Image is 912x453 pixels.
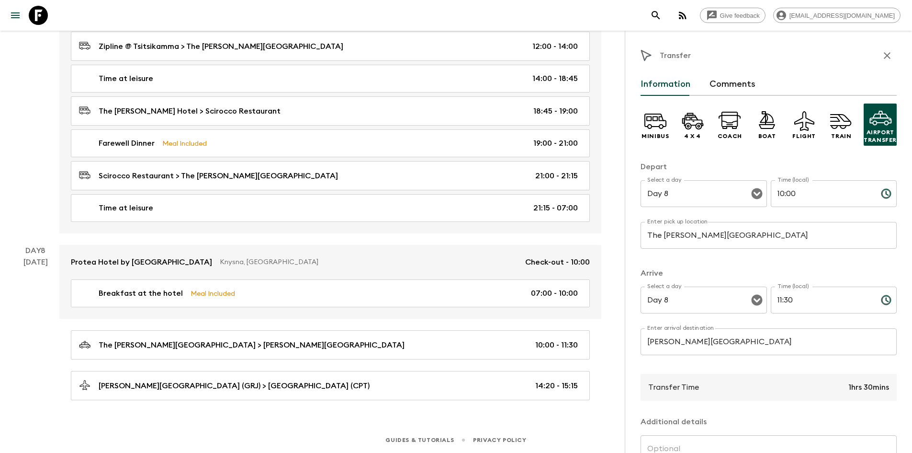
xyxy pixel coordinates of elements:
[758,132,776,140] p: Boat
[777,176,809,184] label: Time (local)
[99,105,281,117] p: The [PERSON_NAME] Hotel > Scirocco Restaurant
[641,73,690,96] button: Information
[709,73,755,96] button: Comments
[533,202,578,214] p: 21:15 - 07:00
[71,330,590,360] a: The [PERSON_NAME][GEOGRAPHIC_DATA] > [PERSON_NAME][GEOGRAPHIC_DATA]10:00 - 11:30
[71,96,590,126] a: The [PERSON_NAME] Hotel > Scirocco Restaurant18:45 - 19:00
[532,41,578,52] p: 12:00 - 14:00
[660,50,691,61] p: Transfer
[533,105,578,117] p: 18:45 - 19:00
[535,170,578,182] p: 21:00 - 21:15
[71,129,590,157] a: Farewell DinnerMeal Included19:00 - 21:00
[71,279,590,307] a: Breakfast at the hotelMeal Included07:00 - 10:00
[99,138,155,149] p: Farewell Dinner
[71,256,212,268] p: Protea Hotel by [GEOGRAPHIC_DATA]
[99,202,153,214] p: Time at leisure
[535,339,578,351] p: 10:00 - 11:30
[531,288,578,299] p: 07:00 - 10:00
[220,257,518,267] p: Knysna, [GEOGRAPHIC_DATA]
[191,288,235,299] p: Meal Included
[771,180,873,207] input: hh:mm
[750,187,764,200] button: Open
[864,128,897,144] p: Airport Transfer
[641,416,897,428] p: Additional details
[99,288,183,299] p: Breakfast at the hotel
[99,41,343,52] p: Zipline @ Tsitsikamma > The [PERSON_NAME][GEOGRAPHIC_DATA]
[71,32,590,61] a: Zipline @ Tsitsikamma > The [PERSON_NAME][GEOGRAPHIC_DATA]12:00 - 14:00
[784,12,900,19] span: [EMAIL_ADDRESS][DOMAIN_NAME]
[831,132,851,140] p: Train
[715,12,765,19] span: Give feedback
[792,132,816,140] p: Flight
[59,245,601,279] a: Protea Hotel by [GEOGRAPHIC_DATA]Knysna, [GEOGRAPHIC_DATA]Check-out - 10:00
[99,170,338,182] p: Scirocco Restaurant > The [PERSON_NAME][GEOGRAPHIC_DATA]
[71,65,590,93] a: Time at leisure14:00 - 18:45
[99,73,153,84] p: Time at leisure
[773,8,901,23] div: [EMAIL_ADDRESS][DOMAIN_NAME]
[535,380,578,392] p: 14:20 - 15:15
[647,282,681,290] label: Select a day
[777,282,809,290] label: Time (local)
[648,382,699,393] p: Transfer Time
[684,132,701,140] p: 4 x 4
[647,176,681,184] label: Select a day
[6,6,25,25] button: menu
[473,435,526,445] a: Privacy Policy
[99,380,370,392] p: [PERSON_NAME][GEOGRAPHIC_DATA] (GRJ) > [GEOGRAPHIC_DATA] (CPT)
[771,287,873,314] input: hh:mm
[750,293,764,307] button: Open
[99,339,405,351] p: The [PERSON_NAME][GEOGRAPHIC_DATA] > [PERSON_NAME][GEOGRAPHIC_DATA]
[525,256,590,268] p: Check-out - 10:00
[162,138,207,149] p: Meal Included
[71,194,590,222] a: Time at leisure21:15 - 07:00
[877,290,896,310] button: Choose time, selected time is 11:30 AM
[700,8,766,23] a: Give feedback
[642,132,669,140] p: Minibus
[641,267,897,279] p: Arrive
[877,184,896,203] button: Choose time, selected time is 10:00 AM
[646,6,665,25] button: search adventures
[11,245,59,256] p: Day 8
[71,371,590,400] a: [PERSON_NAME][GEOGRAPHIC_DATA] (GRJ) > [GEOGRAPHIC_DATA] (CPT)14:20 - 15:15
[641,161,897,173] p: Depart
[23,256,48,400] div: [DATE]
[647,218,708,226] label: Enter pick up location
[532,73,578,84] p: 14:00 - 18:45
[718,132,742,140] p: Coach
[385,435,454,445] a: Guides & Tutorials
[71,161,590,190] a: Scirocco Restaurant > The [PERSON_NAME][GEOGRAPHIC_DATA]21:00 - 21:15
[848,382,889,393] p: 1hrs 30mins
[533,138,578,149] p: 19:00 - 21:00
[647,324,714,332] label: Enter arrival destination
